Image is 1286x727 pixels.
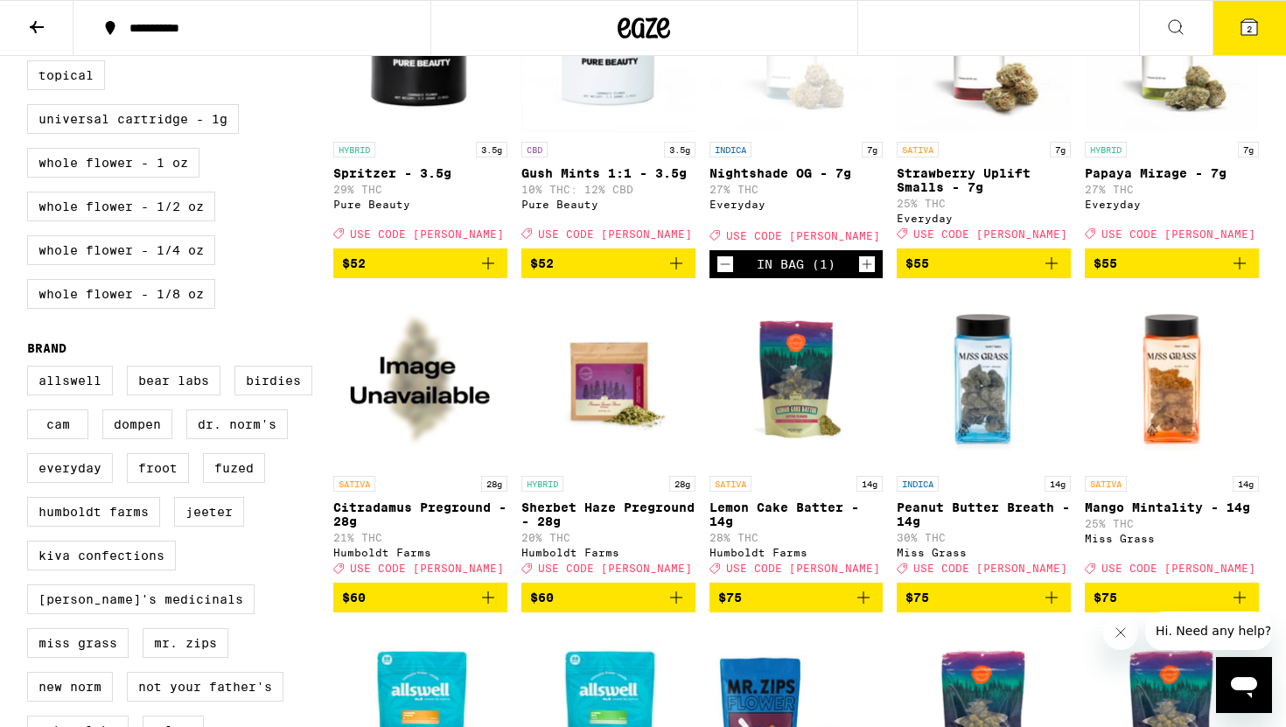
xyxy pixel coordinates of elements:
p: 14g [1233,476,1259,492]
button: Add to bag [897,248,1071,278]
iframe: Button to launch messaging window [1216,657,1272,713]
button: Add to bag [1085,248,1259,278]
span: USE CODE [PERSON_NAME] [538,228,692,240]
p: Papaya Mirage - 7g [1085,166,1259,180]
label: Whole Flower - 1/2 oz [27,192,215,221]
button: Add to bag [521,583,695,612]
a: Open page for Peanut Butter Breath - 14g from Miss Grass [897,292,1071,583]
label: Jeeter [174,497,244,527]
label: New Norm [27,672,113,702]
img: Miss Grass - Peanut Butter Breath - 14g [897,292,1071,467]
p: 7g [1050,142,1071,157]
button: Add to bag [333,583,507,612]
span: USE CODE [PERSON_NAME] [538,563,692,574]
p: Strawberry Uplift Smalls - 7g [897,166,1071,194]
div: Miss Grass [897,547,1071,558]
p: 7g [862,142,883,157]
p: Nightshade OG - 7g [709,166,884,180]
span: USE CODE [PERSON_NAME] [1101,563,1255,574]
p: 14g [856,476,883,492]
label: Topical [27,60,105,90]
label: Universal Cartridge - 1g [27,104,239,134]
p: HYBRID [521,476,563,492]
img: Humboldt Farms - Lemon Cake Batter - 14g [709,292,884,467]
button: Decrement [716,255,734,273]
p: SATIVA [897,142,939,157]
legend: Brand [27,341,66,355]
label: Whole Flower - 1/8 oz [27,279,215,309]
span: USE CODE [PERSON_NAME] [1101,228,1255,240]
p: HYBRID [333,142,375,157]
button: 2 [1213,1,1286,55]
div: Humboldt Farms [521,547,695,558]
span: USE CODE [PERSON_NAME] [913,563,1067,574]
span: USE CODE [PERSON_NAME] [913,228,1067,240]
span: USE CODE [PERSON_NAME] [350,228,504,240]
p: 7g [1238,142,1259,157]
img: Miss Grass - Mango Mintality - 14g [1085,292,1259,467]
button: Add to bag [709,583,884,612]
p: Citradamus Preground - 28g [333,500,507,528]
p: SATIVA [333,476,375,492]
span: USE CODE [PERSON_NAME] [350,563,504,574]
p: Gush Mints 1:1 - 3.5g [521,166,695,180]
label: Dompen [102,409,172,439]
label: Kiva Confections [27,541,176,570]
button: Add to bag [897,583,1071,612]
img: Humboldt Farms - Citradamus Preground - 28g [333,292,507,467]
label: Everyday [27,453,113,483]
p: 21% THC [333,532,507,543]
p: SATIVA [709,476,751,492]
p: 30% THC [897,532,1071,543]
span: $52 [530,256,554,270]
div: Pure Beauty [333,199,507,210]
iframe: Close message [1103,615,1138,650]
div: Humboldt Farms [709,547,884,558]
label: Birdies [234,366,312,395]
span: $60 [342,591,366,605]
p: INDICA [897,476,939,492]
span: USE CODE [PERSON_NAME] [726,230,880,241]
p: Sherbet Haze Preground - 28g [521,500,695,528]
label: CAM [27,409,88,439]
p: Peanut Butter Breath - 14g [897,500,1071,528]
button: Increment [858,255,876,273]
p: CBD [521,142,548,157]
span: $75 [1094,591,1117,605]
span: $55 [905,256,929,270]
span: 2 [1247,24,1252,34]
a: Open page for Mango Mintality - 14g from Miss Grass [1085,292,1259,583]
p: 28g [669,476,695,492]
label: Dr. Norm's [186,409,288,439]
label: Miss Grass [27,628,129,658]
a: Open page for Citradamus Preground - 28g from Humboldt Farms [333,292,507,583]
p: 3.5g [664,142,695,157]
label: Froot [127,453,189,483]
p: 28g [481,476,507,492]
div: Everyday [709,199,884,210]
iframe: Message from company [1145,612,1272,650]
p: 25% THC [897,198,1071,209]
div: Humboldt Farms [333,547,507,558]
label: Humboldt Farms [27,497,160,527]
p: 10% THC: 12% CBD [521,184,695,195]
p: SATIVA [1085,476,1127,492]
a: Open page for Lemon Cake Batter - 14g from Humboldt Farms [709,292,884,583]
p: 27% THC [709,184,884,195]
button: Add to bag [333,248,507,278]
label: Whole Flower - 1 oz [27,148,199,178]
span: $75 [718,591,742,605]
label: Allswell [27,366,113,395]
label: Mr. Zips [143,628,228,658]
img: Humboldt Farms - Sherbet Haze Preground - 28g [521,292,695,467]
div: Everyday [897,213,1071,224]
span: USE CODE [PERSON_NAME] [726,563,880,574]
p: 14g [1045,476,1071,492]
p: 27% THC [1085,184,1259,195]
p: 25% THC [1085,518,1259,529]
div: Miss Grass [1085,533,1259,544]
p: 29% THC [333,184,507,195]
p: INDICA [709,142,751,157]
p: Spritzer - 3.5g [333,166,507,180]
